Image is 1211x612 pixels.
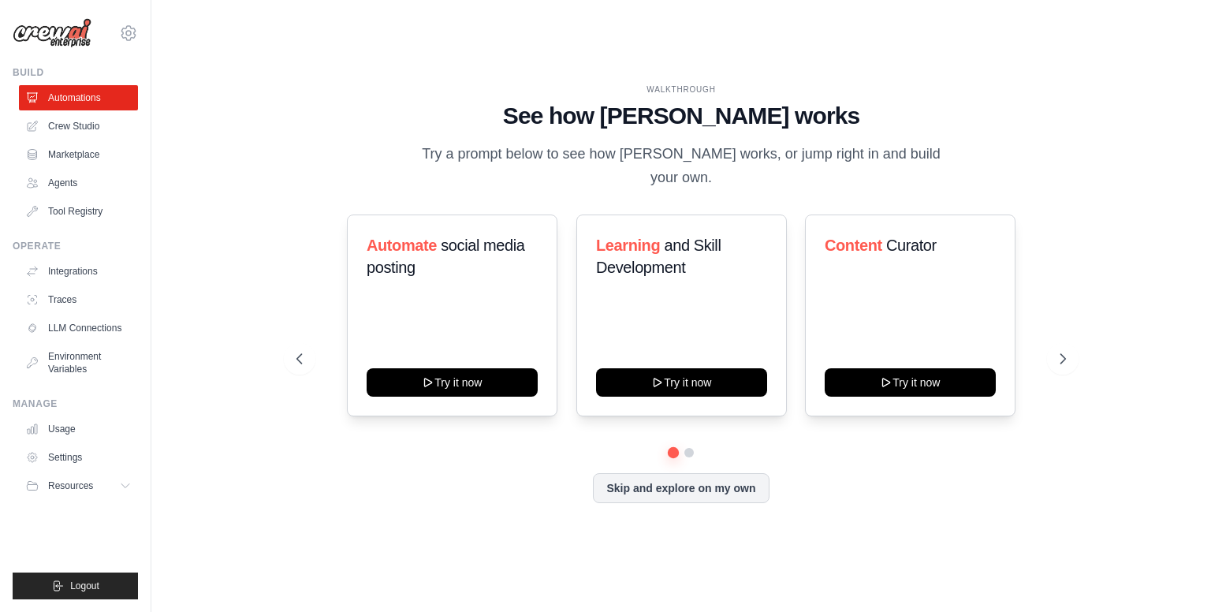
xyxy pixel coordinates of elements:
a: Settings [19,445,138,470]
span: Resources [48,480,93,492]
span: and Skill Development [596,237,721,276]
a: Tool Registry [19,199,138,224]
button: Try it now [596,368,767,397]
a: Agents [19,170,138,196]
button: Resources [19,473,138,498]
a: Marketplace [19,142,138,167]
span: Logout [70,580,99,592]
div: WALKTHROUGH [296,84,1066,95]
p: Try a prompt below to see how [PERSON_NAME] works, or jump right in and build your own. [416,143,946,189]
iframe: Chat Widget [1132,536,1211,612]
button: Skip and explore on my own [593,473,769,503]
button: Try it now [825,368,996,397]
a: Automations [19,85,138,110]
a: Integrations [19,259,138,284]
div: Build [13,66,138,79]
h1: See how [PERSON_NAME] works [296,102,1066,130]
button: Try it now [367,368,538,397]
div: Manage [13,397,138,410]
span: social media posting [367,237,525,276]
a: Traces [19,287,138,312]
span: Learning [596,237,660,254]
span: Content [825,237,882,254]
button: Logout [13,573,138,599]
a: Crew Studio [19,114,138,139]
a: LLM Connections [19,315,138,341]
span: Curator [886,237,937,254]
img: Logo [13,18,91,48]
a: Environment Variables [19,344,138,382]
a: Usage [19,416,138,442]
div: Operate [13,240,138,252]
span: Automate [367,237,437,254]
